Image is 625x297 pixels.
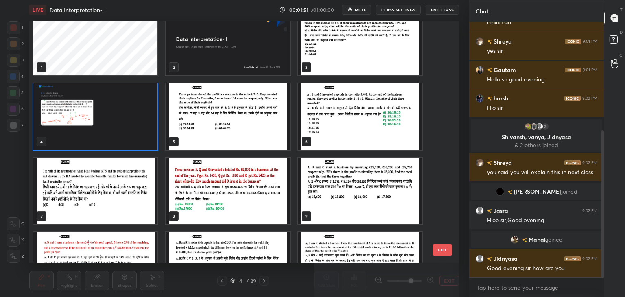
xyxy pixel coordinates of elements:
[487,76,597,84] div: Hello sir good evening
[237,278,245,283] div: 4
[492,254,518,263] h6: Jidnyasa
[541,122,549,131] div: 2
[522,238,527,242] img: no-rating-badge.077c3623.svg
[476,207,484,215] img: default.png
[487,209,492,213] img: no-rating-badge.077c3623.svg
[7,217,24,230] div: C
[469,22,604,278] div: grid
[564,256,581,261] img: iconic-dark.1390631f.png
[582,208,597,213] div: 9:02 PM
[492,158,512,167] h6: Shreya
[426,5,459,15] button: End Class
[487,96,492,101] img: no-rating-badge.077c3623.svg
[251,277,256,284] div: 29
[583,68,597,72] div: 9:01 PM
[492,37,512,46] h6: Shreya
[565,68,581,72] img: iconic-dark.1390631f.png
[166,9,290,75] img: 1a417a00-89a4-11f0-b472-ceaefa9a56f0.jpg
[496,188,504,196] img: 37a5306debdc4fe4938b3f0c7aa89d97.jpg
[562,188,577,195] span: joined
[476,37,484,46] img: 40d9ba68ef7048b4908f999be8d7a2d9.png
[7,234,24,247] div: X
[166,83,290,150] img: 1756999878SKEHSL.pdf
[620,29,623,35] p: D
[487,104,597,112] div: Hlo sir
[7,86,24,99] div: 5
[487,68,492,72] img: no-rating-badge.077c3623.svg
[476,94,484,103] img: 398e518ff94a4204bbaeaa8ca05e9164.jpg
[487,168,597,177] div: you said you will explain this in next class
[342,5,371,15] button: mute
[7,21,23,34] div: 1
[487,19,597,27] div: helloo sirr
[7,103,24,116] div: 6
[511,236,519,244] img: 59a1cb4b37274022ac229431d8ab81dd.jpg
[7,54,24,67] div: 3
[476,66,484,74] img: 12ce3ec98b4444858bae02772c1ab092.jpg
[547,236,563,243] span: joined
[355,7,366,13] span: mute
[514,188,562,195] span: [PERSON_NAME]
[29,5,46,15] div: LIVE
[619,52,623,58] p: G
[298,158,422,224] img: 1756999878SKEHSL.pdf
[487,39,492,44] img: no-rating-badge.077c3623.svg
[582,256,597,261] div: 9:02 PM
[492,94,508,103] h6: harsh
[298,9,422,75] img: 1756999878SKEHSL.pdf
[530,122,538,131] img: 3
[33,83,157,150] img: Shreya-1756999885.5433466.jpg
[620,7,623,13] p: T
[487,264,597,273] div: Good evening sir how are you
[433,244,452,256] button: EXIT
[29,21,445,263] div: grid
[166,158,290,224] img: 1756999878SKEHSL.pdf
[376,5,421,15] button: CLASS SETTINGS
[524,122,532,131] img: 3
[476,255,484,263] img: default.png
[564,96,581,101] img: iconic-dark.1390631f.png
[247,278,249,283] div: /
[7,70,24,83] div: 4
[50,6,106,14] h4: Data Interpretation- I
[492,66,516,74] h6: Gautam
[564,160,581,165] img: iconic-dark.1390631f.png
[7,250,24,263] div: Z
[476,142,597,148] p: & 2 others joined
[535,122,544,131] img: default.png
[529,236,547,243] span: Mahak
[492,206,508,215] h6: Jasra
[583,39,597,44] div: 9:01 PM
[565,39,581,44] img: iconic-dark.1390631f.png
[33,158,157,224] img: 1756999878SKEHSL.pdf
[487,257,492,261] img: no-rating-badge.077c3623.svg
[487,216,597,225] div: Hloo sir,Good evening
[487,161,492,165] img: no-rating-badge.077c3623.svg
[469,0,495,22] p: Chat
[507,190,512,194] img: no-rating-badge.077c3623.svg
[487,47,597,55] div: yes sir
[298,83,422,150] img: 1756999878SKEHSL.pdf
[476,134,597,140] p: Shivansh, vanya, Jidnyasa
[7,119,24,132] div: 7
[7,37,24,50] div: 2
[582,96,597,101] div: 9:02 PM
[476,159,484,167] img: 40d9ba68ef7048b4908f999be8d7a2d9.png
[582,160,597,165] div: 9:02 PM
